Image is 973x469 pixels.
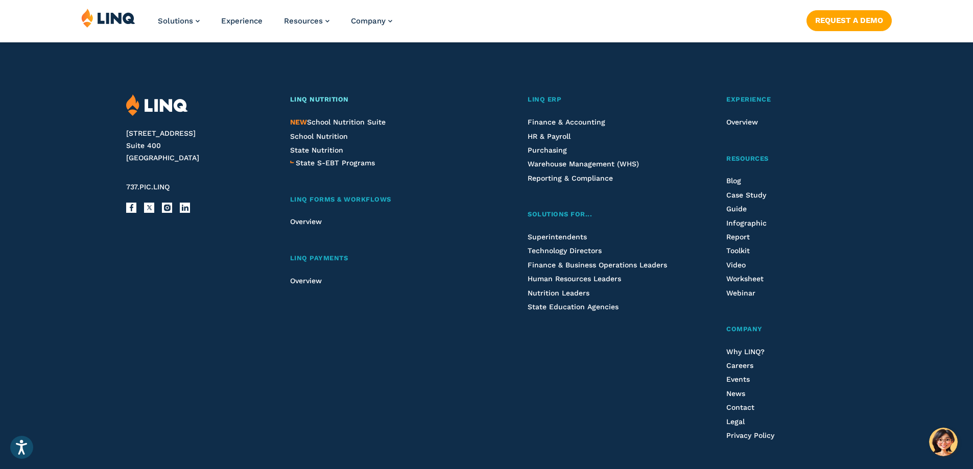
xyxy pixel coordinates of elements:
span: Finance & Accounting [528,118,605,126]
a: Report [726,233,750,241]
a: Why LINQ? [726,348,765,356]
a: Careers [726,361,753,369]
a: Warehouse Management (WHS) [528,160,639,168]
address: [STREET_ADDRESS] Suite 400 [GEOGRAPHIC_DATA] [126,128,266,164]
span: LINQ ERP [528,95,561,103]
a: Solutions [158,16,200,26]
span: State S-EBT Programs [296,159,375,167]
a: Resources [726,154,846,164]
span: Company [351,16,386,26]
a: Toolkit [726,246,750,255]
a: State S-EBT Programs [296,157,375,168]
a: Video [726,261,746,269]
a: Reporting & Compliance [528,174,613,182]
a: Guide [726,205,747,213]
a: Worksheet [726,275,764,283]
a: Overview [290,277,322,285]
a: LINQ Forms & Workflows [290,194,474,205]
img: LINQ | K‑12 Software [81,8,135,28]
a: Webinar [726,289,755,297]
a: State Education Agencies [528,303,619,311]
a: Company [351,16,392,26]
a: Events [726,375,750,383]
a: Legal [726,417,745,426]
a: Overview [726,118,758,126]
a: NEWSchool Nutrition Suite [290,118,386,126]
a: Experience [726,94,846,105]
img: LINQ | K‑12 Software [126,94,188,116]
span: NEW [290,118,307,126]
a: X [144,203,154,213]
span: Experience [726,95,771,103]
nav: Button Navigation [806,8,892,31]
span: LINQ Forms & Workflows [290,195,391,203]
a: Privacy Policy [726,431,774,439]
a: News [726,389,745,398]
a: School Nutrition [290,132,348,140]
span: LINQ Nutrition [290,95,349,103]
a: LinkedIn [180,203,190,213]
a: Overview [290,217,322,226]
nav: Primary Navigation [158,8,392,42]
a: Finance & Business Operations Leaders [528,261,667,269]
a: LINQ Nutrition [290,94,474,105]
button: Hello, have a question? Let’s chat. [929,428,958,456]
a: Blog [726,177,741,185]
a: Company [726,324,846,335]
a: Request a Demo [806,10,892,31]
a: Technology Directors [528,246,602,255]
a: Purchasing [528,146,567,154]
a: Case Study [726,191,766,199]
a: State Nutrition [290,146,343,154]
span: Resources [284,16,323,26]
a: Infographic [726,219,767,227]
a: LINQ Payments [290,253,474,264]
a: LINQ ERP [528,94,673,105]
a: Resources [284,16,329,26]
a: Experience [221,16,263,26]
span: School Nutrition Suite [290,118,386,126]
a: HR & Payroll [528,132,571,140]
span: Solutions [158,16,193,26]
a: Nutrition Leaders [528,289,589,297]
span: LINQ Payments [290,254,348,262]
span: Company [726,325,763,333]
a: Facebook [126,203,136,213]
a: Human Resources Leaders [528,275,621,283]
a: Superintendents [528,233,587,241]
a: Contact [726,403,754,411]
a: Instagram [162,203,172,213]
span: Resources [726,155,769,162]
